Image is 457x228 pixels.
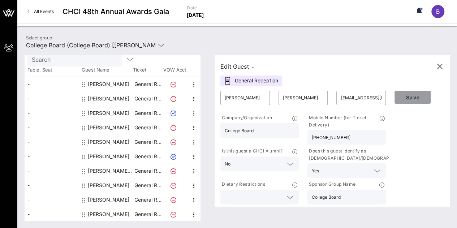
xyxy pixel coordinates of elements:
p: General R… [133,120,162,135]
div: - [25,149,79,164]
input: Email* [341,92,381,104]
div: - [25,178,79,193]
div: B [431,5,444,18]
p: Is this guest a CHCI Alumni? [220,147,283,155]
p: General R… [133,135,162,149]
div: - [25,135,79,149]
span: Guest Name [79,66,133,74]
div: - [25,106,79,120]
div: General Reception [220,76,282,86]
div: - [25,207,79,221]
div: Richard Velazquez [88,178,129,193]
div: Yes [312,168,319,173]
span: All Events [34,9,54,14]
div: Alexandra Galka [88,91,129,106]
div: Tiffany Gomez [88,193,129,207]
p: Date [187,4,204,12]
p: Does this guest identify as [DEMOGRAPHIC_DATA]/[DEMOGRAPHIC_DATA]? [307,147,415,162]
p: [DATE] [187,12,204,19]
span: Save [400,94,425,100]
div: Ismael Ayala [88,149,129,164]
span: B [436,8,440,15]
p: General R… [133,164,162,178]
p: General R… [133,149,162,164]
div: Barbara Cronan [88,106,129,120]
div: Edit Guest [220,61,254,72]
p: Sponsor Group Name [307,181,355,188]
div: No [220,156,299,171]
span: - [252,64,254,70]
span: Table, Seat [25,66,79,74]
p: General R… [133,193,162,207]
div: - [25,91,79,106]
span: Ticket [133,66,162,74]
div: Valerie Pereyra [88,207,129,221]
a: All Events [23,6,58,17]
div: Elena Davis [88,120,129,135]
p: General R… [133,106,162,120]
div: Adriana Rodriguez [88,77,129,91]
p: Dietary Restrictions [220,181,265,188]
span: VOW Acct [162,66,187,74]
p: Mobile Number (for Ticket Delivery) [307,114,379,129]
div: - [25,77,79,91]
p: General R… [133,178,162,193]
input: First Name* [225,92,266,104]
p: Company/Organization [220,114,272,122]
div: - [25,193,79,207]
div: - [25,120,79,135]
input: Last Name* [283,92,324,104]
div: Yes [307,163,386,178]
p: General R… [133,77,162,91]
p: General R… [133,207,162,221]
span: CHCI 48th Annual Awards Gala [62,6,169,17]
p: General R… [133,91,162,106]
div: No [225,162,230,167]
div: Francina Victoria [88,135,129,149]
div: - [25,164,79,178]
label: Select group [26,35,52,40]
div: Jamila M Shabazz Brathwaite [88,164,133,178]
button: Save [395,91,431,104]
